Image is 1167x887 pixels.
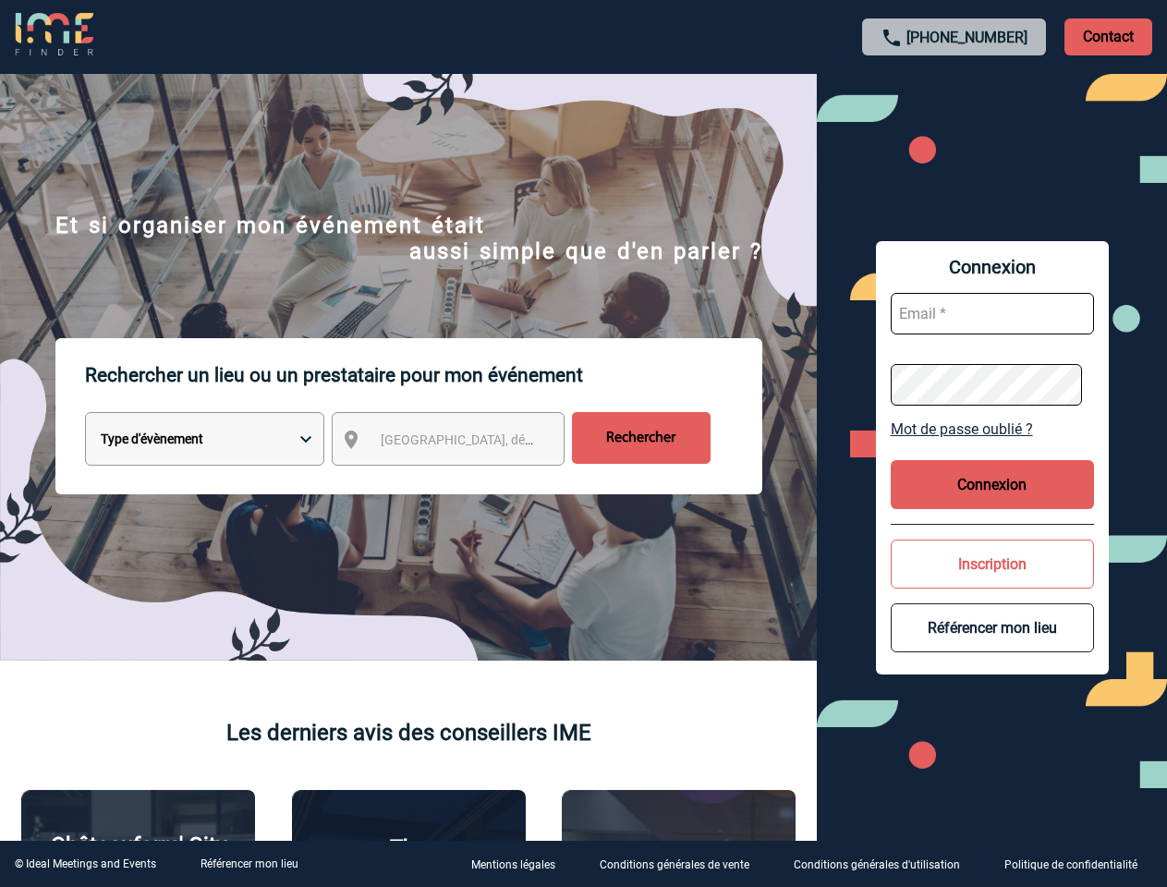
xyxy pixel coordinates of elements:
a: Politique de confidentialité [990,856,1167,873]
p: Châteauform' City [GEOGRAPHIC_DATA] [31,832,245,884]
img: call-24-px.png [881,27,903,49]
div: © Ideal Meetings and Events [15,857,156,870]
a: Conditions générales de vente [585,856,779,873]
input: Email * [891,293,1094,334]
p: Conditions générales d'utilisation [794,859,960,872]
p: Politique de confidentialité [1004,859,1137,872]
button: Inscription [891,540,1094,589]
input: Rechercher [572,412,711,464]
a: Référencer mon lieu [201,857,298,870]
button: Référencer mon lieu [891,603,1094,652]
p: Contact [1064,18,1152,55]
a: Mot de passe oublié ? [891,420,1094,438]
p: Agence 2ISD [615,837,742,863]
p: Rechercher un lieu ou un prestataire pour mon événement [85,338,762,412]
p: Conditions générales de vente [600,859,749,872]
a: Conditions générales d'utilisation [779,856,990,873]
p: The [GEOGRAPHIC_DATA] [302,835,516,887]
a: Mentions légales [456,856,585,873]
p: Mentions légales [471,859,555,872]
a: [PHONE_NUMBER] [906,29,1027,46]
span: [GEOGRAPHIC_DATA], département, région... [381,432,638,447]
button: Connexion [891,460,1094,509]
span: Connexion [891,256,1094,278]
